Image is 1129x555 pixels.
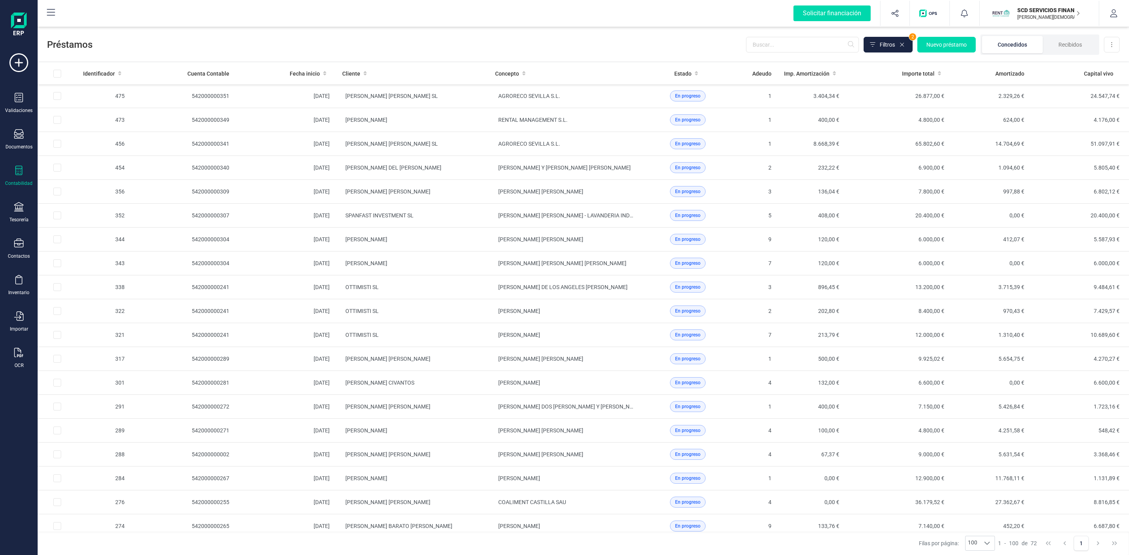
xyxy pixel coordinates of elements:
div: Tesorería [9,217,29,223]
td: 51.097,91 € [1031,132,1129,156]
td: 542000000241 [131,275,236,299]
td: 542000000267 [131,466,236,490]
td: 2 [734,156,778,180]
input: Buscar... [746,37,859,52]
button: Last Page [1107,536,1122,551]
td: 0,00 € [951,204,1030,228]
td: 542000000309 [131,180,236,204]
td: 288 [77,443,131,466]
span: [PERSON_NAME] [345,475,387,481]
td: 1.310,40 € [951,323,1030,347]
span: 1 [998,539,1001,547]
span: Estado [674,70,692,78]
div: Filas por página: [919,536,995,551]
span: [PERSON_NAME] [498,332,540,338]
td: 120,00 € [778,228,846,251]
button: Logo de OPS [915,1,945,26]
button: SCSCD SERVICIOS FINANCIEROS SL[PERSON_NAME][DEMOGRAPHIC_DATA][DEMOGRAPHIC_DATA] [989,1,1089,26]
td: 284 [77,466,131,490]
div: Row Selected a75e2f7e-2d06-475e-9290-29e1b1c643ee [53,92,61,100]
span: [PERSON_NAME] [PERSON_NAME] [345,356,430,362]
td: 1.723,16 € [1031,395,1129,419]
td: [DATE] [236,490,336,514]
td: 6.000,00 € [846,228,951,251]
span: AGRORECO SEVILLA S.L. [498,141,560,147]
td: 452,20 € [951,514,1030,538]
td: 8.668,39 € [778,132,846,156]
td: 317 [77,347,131,371]
td: [DATE] [236,395,336,419]
span: [PERSON_NAME] [345,427,387,434]
span: Imp. Amortización [784,70,830,78]
td: 8.400,00 € [846,299,951,323]
p: [PERSON_NAME][DEMOGRAPHIC_DATA][DEMOGRAPHIC_DATA] [1017,14,1080,20]
td: [DATE] [236,371,336,395]
span: Nuevo préstamo [926,41,967,49]
div: Row Selected 1f38751b-b5e4-434a-951e-7f53b9501036 [53,450,61,458]
td: 1 [734,395,778,419]
td: 10.689,60 € [1031,323,1129,347]
td: 20.400,00 € [1031,204,1129,228]
td: 11.768,11 € [951,466,1030,490]
div: Documentos [5,144,33,150]
td: 1.094,60 € [951,156,1030,180]
td: 4 [734,371,778,395]
img: Logo de OPS [919,9,940,17]
td: 3 [734,275,778,299]
span: [PERSON_NAME] DOS [PERSON_NAME] Y [PERSON_NAME] [PERSON_NAME] PASTOR [498,403,707,410]
td: 321 [77,323,131,347]
td: 232,22 € [778,156,846,180]
span: [PERSON_NAME] [PERSON_NAME] [498,427,583,434]
span: [PERSON_NAME] [PERSON_NAME] [498,188,583,195]
td: 26.877,00 € [846,84,951,108]
div: Row Selected 2ec2533b-ee50-462a-bcc4-75bf5325ee2f [53,140,61,148]
td: 5.426,84 € [951,395,1030,419]
span: [PERSON_NAME] [345,260,387,266]
td: 7 [734,251,778,275]
td: 500,00 € [778,347,846,371]
td: 8.816,85 € [1031,490,1129,514]
td: 12.900,00 € [846,466,951,490]
div: Row Selected 8b75f955-91f3-4cb7-a6d0-99fded1cc19c [53,331,61,339]
td: 7.800,00 € [846,180,951,204]
span: [PERSON_NAME] [PERSON_NAME] [345,403,430,410]
span: [PERSON_NAME] Y [PERSON_NAME] [PERSON_NAME] [498,165,631,171]
td: 1 [734,347,778,371]
td: 5 [734,204,778,228]
td: 65.802,60 € [846,132,951,156]
td: 6.687,80 € [1031,514,1129,538]
td: [DATE] [236,275,336,299]
td: 27.362,67 € [951,490,1030,514]
span: En progreso [675,307,701,315]
span: En progreso [675,403,701,410]
td: 542000000349 [131,108,236,132]
div: Importar [10,326,28,332]
td: 542000000271 [131,419,236,443]
div: Row Selected d116ed4e-edbc-4efd-b661-aa6c88680c75 [53,379,61,387]
td: 274 [77,514,131,538]
td: [DATE] [236,514,336,538]
td: [DATE] [236,180,336,204]
span: [PERSON_NAME] [PERSON_NAME] [345,451,430,457]
td: 14.704,69 € [951,132,1030,156]
span: [PERSON_NAME] [PERSON_NAME] [498,356,583,362]
div: Row Selected c8ef4d91-b157-42c4-a9b3-efbf97cf29bf [53,522,61,530]
td: 9.000,00 € [846,443,951,466]
span: [PERSON_NAME] [345,236,387,242]
span: En progreso [675,92,701,99]
button: Page 1 [1074,536,1089,551]
span: Capital vivo [1084,70,1113,78]
td: 5.805,40 € [1031,156,1129,180]
td: 542000000241 [131,299,236,323]
span: SPANFAST INVESTMENT SL [345,212,414,219]
td: 475 [77,84,131,108]
td: 4.270,27 € [1031,347,1129,371]
td: 970,43 € [951,299,1030,323]
span: Préstamos [47,38,746,51]
td: [DATE] [236,228,336,251]
td: 5.587,93 € [1031,228,1129,251]
span: En progreso [675,116,701,123]
td: 301 [77,371,131,395]
span: [PERSON_NAME] [PERSON_NAME] [345,499,430,505]
td: 289 [77,419,131,443]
